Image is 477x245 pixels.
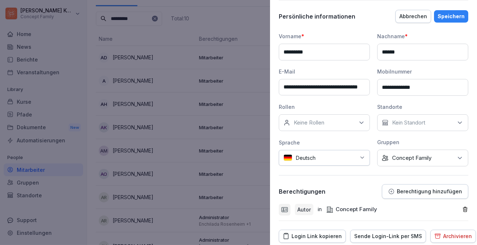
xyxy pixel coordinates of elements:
div: Speichern [438,12,465,20]
p: Berechtigungen [279,188,325,195]
div: Standorte [377,103,468,111]
div: Nachname [377,32,468,40]
p: Persönliche informationen [279,13,355,20]
div: Gruppen [377,138,468,146]
p: Keine Rollen [294,119,324,126]
div: Abbrechen [399,12,427,20]
div: Archivieren [434,232,472,240]
button: Berechtigung hinzufügen [382,184,468,199]
button: Login Link kopieren [279,230,346,243]
p: Concept Family [392,154,431,162]
div: Sprache [279,139,370,146]
p: Kein Standort [392,119,425,126]
div: Sende Login-Link per SMS [354,232,422,240]
div: Mobilnummer [377,68,468,75]
img: de.svg [284,154,292,161]
p: Autor [297,206,311,213]
div: Vorname [279,32,370,40]
div: Rollen [279,103,370,111]
div: Login Link kopieren [283,232,342,240]
button: Abbrechen [395,10,431,23]
button: Speichern [434,10,468,23]
button: Archivieren [430,230,476,243]
p: Berechtigung hinzufügen [397,189,462,194]
div: Concept Family [326,205,377,214]
div: E-Mail [279,68,370,75]
p: in [318,205,322,214]
button: Sende Login-Link per SMS [350,230,426,243]
div: Deutsch [279,150,370,166]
